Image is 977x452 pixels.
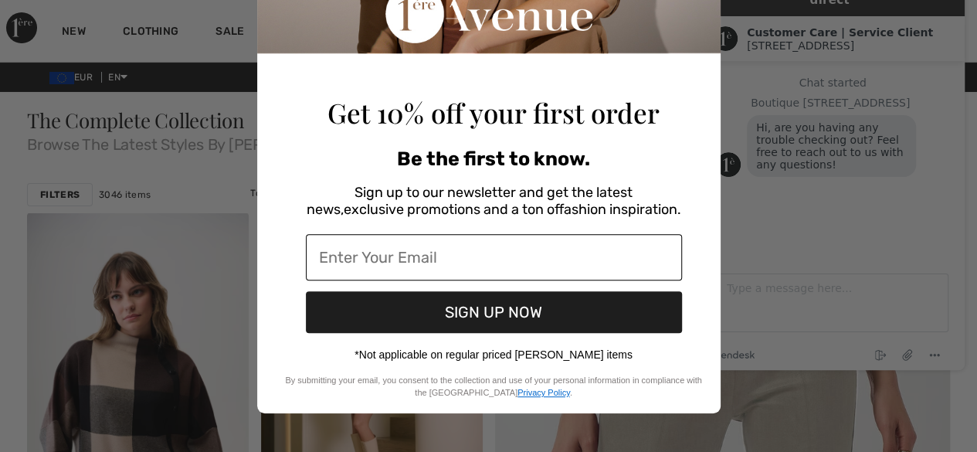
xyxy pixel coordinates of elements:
button: SIGN UP NOW [306,291,682,333]
button: Menu [234,391,259,410]
div: [STREET_ADDRESS] [59,84,264,97]
img: avatar [25,71,49,96]
h1: Live Chat | Chat en direct [66,19,216,53]
a: Privacy Policy [517,388,570,397]
span: Chat [34,11,66,25]
button: Attach file [207,390,232,410]
div: Chat started [28,121,261,134]
span: Hi, are you having any trouble checking out? Feel free to reach out to us with any questions! [68,166,219,216]
input: Enter Your Email [306,234,682,280]
span: fashion inspiration. [564,201,681,218]
img: avatar [28,197,53,222]
button: End chat [180,391,205,410]
button: Popout [216,26,241,48]
span: Be the first to know. [397,148,590,170]
div: Boutique [STREET_ADDRESS] [63,141,261,154]
span: exclusive promotions and a ton of [344,201,564,218]
h2: Customer Care | Service Client [59,71,264,83]
span: By submitting your email, you consent to the collection and use of your personal information in c... [285,376,701,397]
button: Minimize widget [241,26,266,48]
p: *Not applicable on regular priced [PERSON_NAME] items [280,348,708,361]
span: Sign up to our newsletter and get the latest news, [307,184,633,218]
span: Get 10% off your first order [327,94,660,131]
